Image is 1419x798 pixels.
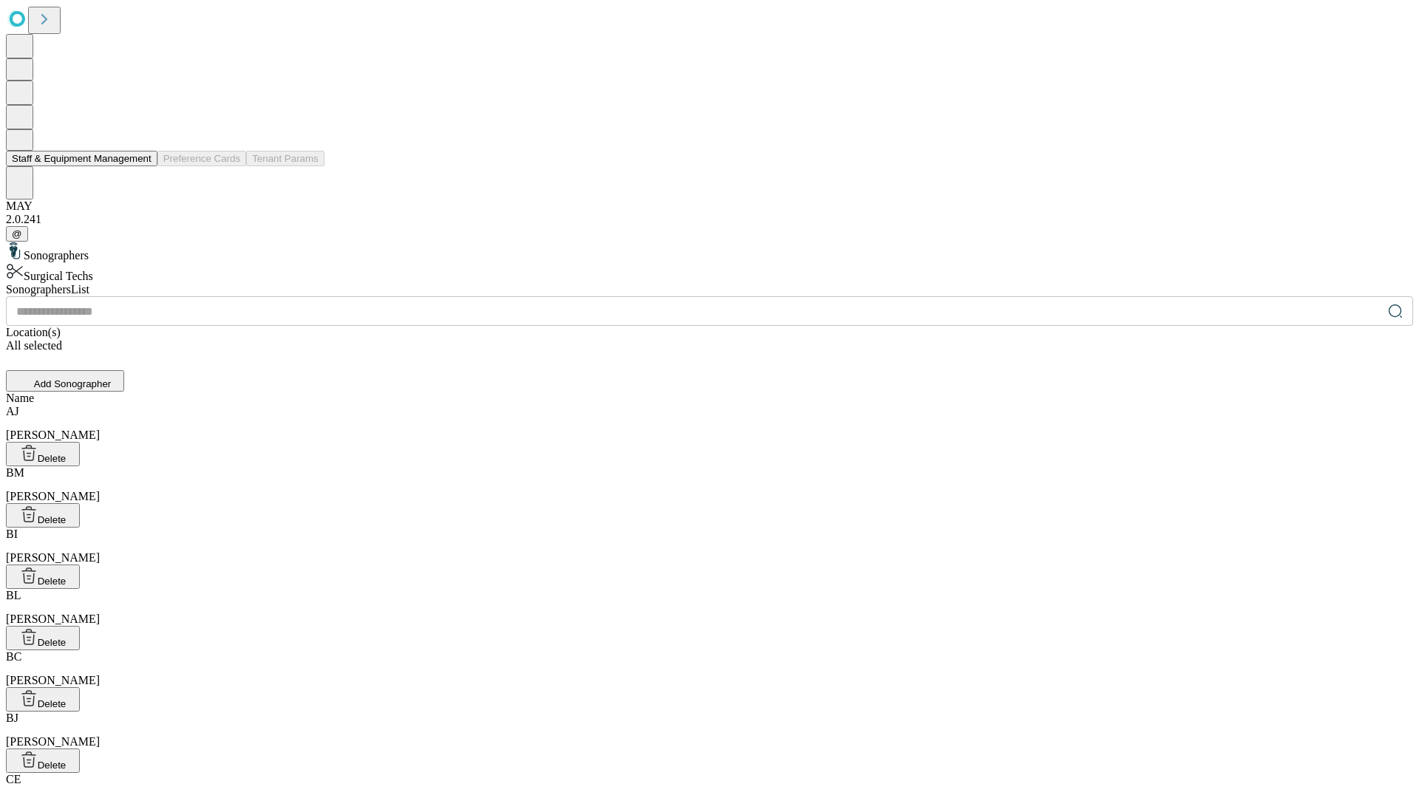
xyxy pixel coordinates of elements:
[38,514,67,525] span: Delete
[6,650,1413,687] div: [PERSON_NAME]
[6,466,24,479] span: BM
[6,283,1413,296] div: Sonographers List
[246,151,324,166] button: Tenant Params
[6,650,21,663] span: BC
[6,326,61,338] span: Location(s)
[157,151,246,166] button: Preference Cards
[38,576,67,587] span: Delete
[6,528,1413,565] div: [PERSON_NAME]
[38,453,67,464] span: Delete
[6,687,80,712] button: Delete
[6,392,1413,405] div: Name
[6,242,1413,262] div: Sonographers
[12,228,22,239] span: @
[6,370,124,392] button: Add Sonographer
[6,773,21,785] span: CE
[6,589,1413,626] div: [PERSON_NAME]
[6,528,18,540] span: BI
[6,151,157,166] button: Staff & Equipment Management
[6,262,1413,283] div: Surgical Techs
[38,698,67,709] span: Delete
[6,405,1413,442] div: [PERSON_NAME]
[6,199,1413,213] div: MAY
[6,442,80,466] button: Delete
[6,748,80,773] button: Delete
[6,589,21,601] span: BL
[6,339,1413,352] div: All selected
[6,213,1413,226] div: 2.0.241
[6,626,80,650] button: Delete
[6,712,18,724] span: BJ
[6,565,80,589] button: Delete
[34,378,111,389] span: Add Sonographer
[6,466,1413,503] div: [PERSON_NAME]
[6,405,19,417] span: AJ
[38,637,67,648] span: Delete
[6,503,80,528] button: Delete
[38,760,67,771] span: Delete
[6,226,28,242] button: @
[6,712,1413,748] div: [PERSON_NAME]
